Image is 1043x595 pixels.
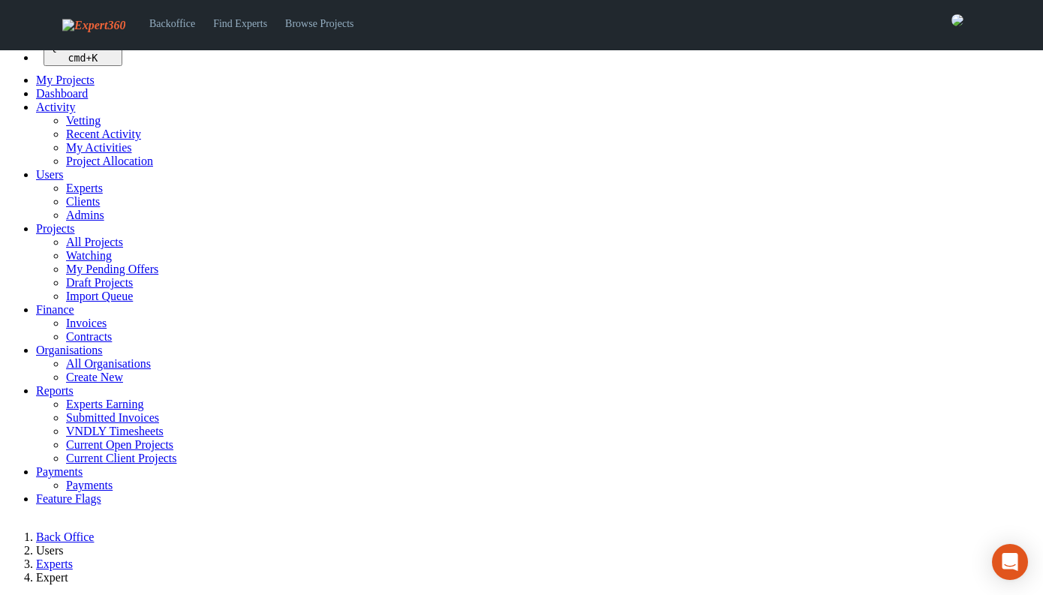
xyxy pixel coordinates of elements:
a: My Activities [66,141,132,154]
a: Payments [36,465,83,478]
a: Invoices [66,317,107,329]
a: Projects [36,222,75,235]
kbd: K [92,53,98,64]
a: Import Queue [66,290,133,302]
a: Draft Projects [66,276,133,289]
a: My Projects [36,74,95,86]
a: Admins [66,209,104,221]
a: Reports [36,384,74,397]
div: + [50,53,116,64]
div: Open Intercom Messenger [992,544,1028,580]
a: Payments [66,479,113,491]
a: My Pending Offers [66,263,158,275]
a: Users [36,168,63,181]
a: VNDLY Timesheets [66,425,164,437]
a: All Projects [66,236,123,248]
a: Back Office [36,530,94,543]
button: Quick search... cmd+K [44,39,122,66]
a: Activity [36,101,75,113]
a: Vetting [66,114,101,127]
a: Experts [66,182,103,194]
a: All Organisations [66,357,151,370]
a: Project Allocation [66,155,153,167]
a: Dashboard [36,87,88,100]
a: Contracts [66,330,112,343]
a: Watching [66,249,112,262]
img: 0421c9a1-ac87-4857-a63f-b59ed7722763-normal.jpeg [951,14,963,26]
a: Current Client Projects [66,452,177,464]
a: Finance [36,303,74,316]
a: Create New [66,371,123,383]
img: Expert360 [62,19,125,32]
li: Expert [36,571,1037,584]
a: Experts Earning [66,398,144,410]
a: Clients [66,195,100,208]
a: Submitted Invoices [66,411,159,424]
a: Current Open Projects [66,438,173,451]
a: Feature Flags [36,492,101,505]
kbd: cmd [68,53,86,64]
a: Recent Activity [66,128,141,140]
li: Users [36,544,1037,557]
a: Experts [36,557,73,570]
a: Organisations [36,344,103,356]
